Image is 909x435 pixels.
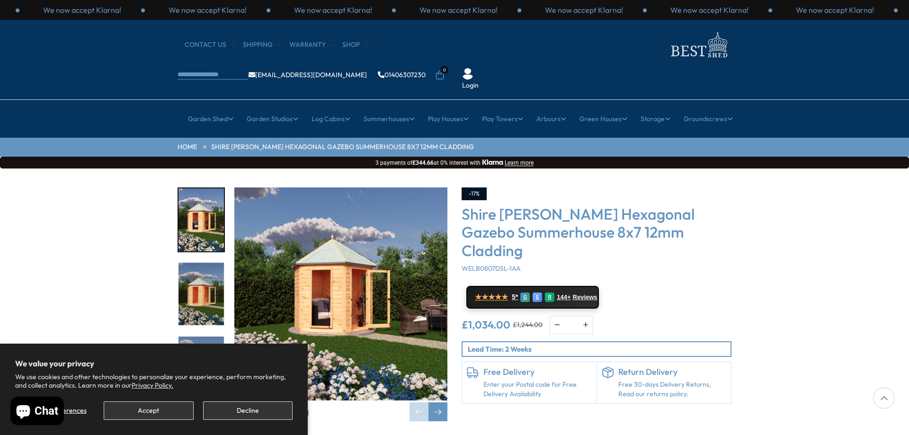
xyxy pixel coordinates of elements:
[234,187,447,400] img: Shire Welburn Hexagonal Gazebo Summerhouse 8x7 12mm Cladding
[342,40,369,50] a: Shop
[289,40,335,50] a: Warranty
[513,321,543,328] del: £1,244.00
[178,188,224,251] img: Welburn_Summerhouse_GARDEN_LH_LIFE_200x200.jpg
[440,66,448,74] span: 0
[178,262,225,327] div: 2 / 10
[647,5,772,15] div: 1 / 3
[573,293,597,301] span: Reviews
[145,5,270,15] div: 3 / 3
[15,359,293,368] h2: We value your privacy
[665,29,731,60] img: logo
[410,402,428,421] div: Previous slide
[312,107,350,131] a: Log Cabins
[483,380,592,399] a: Enter your Postal code for Free Delivery Availability
[178,336,225,400] div: 3 / 10
[294,5,372,15] p: We now accept Klarna!
[396,5,521,15] div: 2 / 3
[462,81,479,90] a: Login
[243,40,282,50] a: Shipping
[520,293,530,302] div: G
[641,107,670,131] a: Storage
[462,68,473,80] img: User Icon
[178,187,225,252] div: 1 / 10
[270,5,396,15] div: 1 / 3
[521,5,647,15] div: 3 / 3
[482,107,523,131] a: Play Towers
[772,5,898,15] div: 2 / 3
[475,293,508,302] span: ★★★★★
[132,381,173,390] a: Privacy Policy.
[579,107,627,131] a: Green Houses
[468,344,731,354] p: Lead Time: 2 Weeks
[234,187,447,421] div: 1 / 10
[15,373,293,390] p: We use cookies and other technologies to personalize your experience, perform marketing, and coll...
[104,401,193,420] button: Accept
[618,367,727,377] h6: Return Delivery
[428,402,447,421] div: Next slide
[435,71,445,80] a: 0
[178,142,197,152] a: HOME
[670,5,749,15] p: We now accept Klarna!
[419,5,498,15] p: We now accept Klarna!
[169,5,247,15] p: We now accept Klarna!
[545,293,554,302] div: R
[545,5,623,15] p: We now accept Klarna!
[428,107,469,131] a: Play Houses
[249,71,367,78] a: [EMAIL_ADDRESS][DOMAIN_NAME]
[178,337,224,399] img: Welburn_Summerhouse_GARDEN_RH_LIFE_200x200.jpg
[618,380,727,399] p: Free 30-days Delivery Returns, Read our returns policy.
[462,187,487,200] div: -17%
[8,397,67,427] inbox-online-store-chat: Shopify online store chat
[247,107,298,131] a: Garden Studios
[462,320,510,330] ins: £1,034.00
[462,264,521,273] span: WELB0807DSL-1AA
[178,263,224,326] img: Welburn_Summerhouse_GARDEN_LH_200x200.jpg
[684,107,733,131] a: Groundscrews
[43,5,121,15] p: We now accept Klarna!
[533,293,542,302] div: E
[211,142,474,152] a: Shire [PERSON_NAME] Hexagonal Gazebo Summerhouse 8x7 12mm Cladding
[796,5,874,15] p: We now accept Klarna!
[462,205,731,259] h3: Shire [PERSON_NAME] Hexagonal Gazebo Summerhouse 8x7 12mm Cladding
[483,367,592,377] h6: Free Delivery
[378,71,426,78] a: 01406307230
[536,107,566,131] a: Arbours
[188,107,233,131] a: Garden Shed
[203,401,293,420] button: Decline
[19,5,145,15] div: 2 / 3
[466,286,599,309] a: ★★★★★ 5* G E R 144+ Reviews
[557,293,570,301] span: 144+
[364,107,415,131] a: Summerhouses
[185,40,236,50] a: CONTACT US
